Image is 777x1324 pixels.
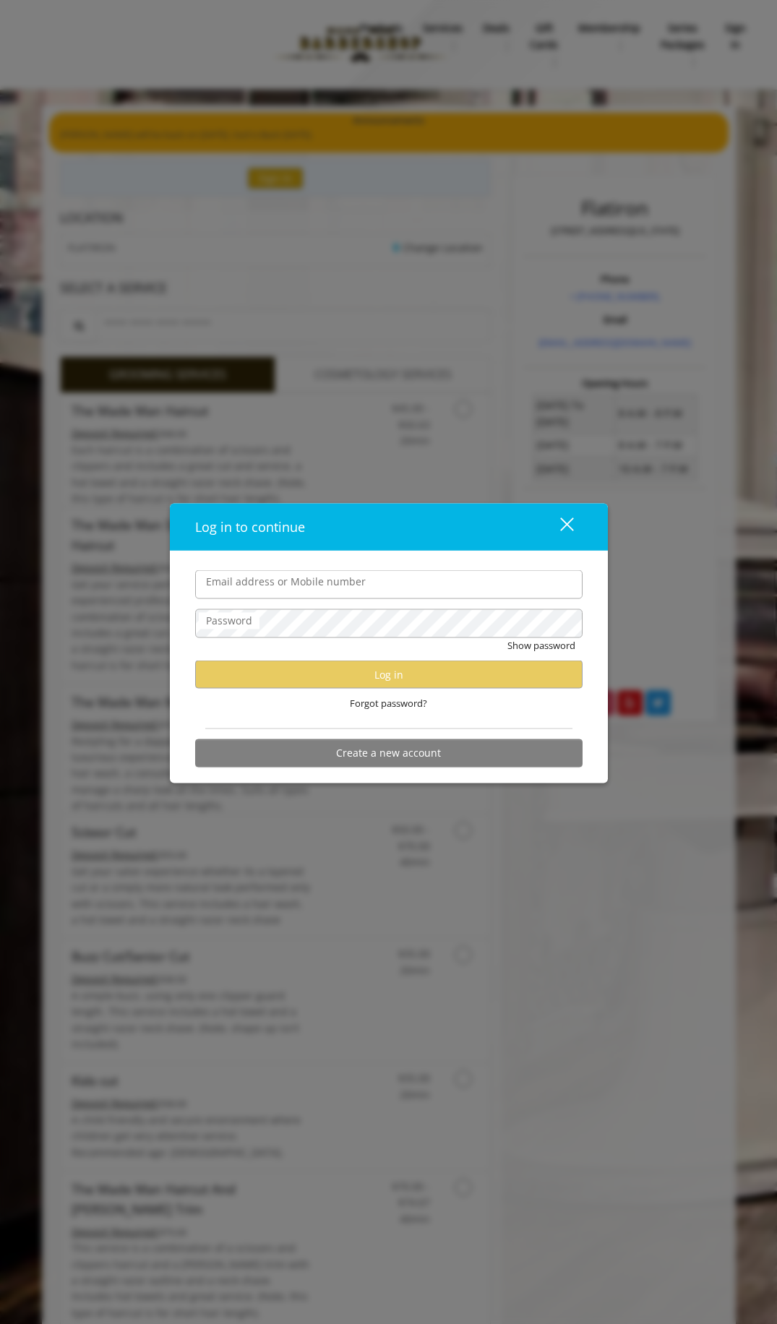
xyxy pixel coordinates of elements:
[195,570,583,599] input: Email address or Mobile number
[195,609,583,638] input: Password
[195,739,583,768] button: Create a new account
[350,696,427,711] span: Forgot password?
[199,574,373,590] label: Email address or Mobile number
[544,516,572,538] div: close dialog
[195,661,583,689] button: Log in
[507,638,575,653] button: Show password
[199,613,259,629] label: Password
[195,518,305,536] span: Log in to continue
[533,512,583,542] button: close dialog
